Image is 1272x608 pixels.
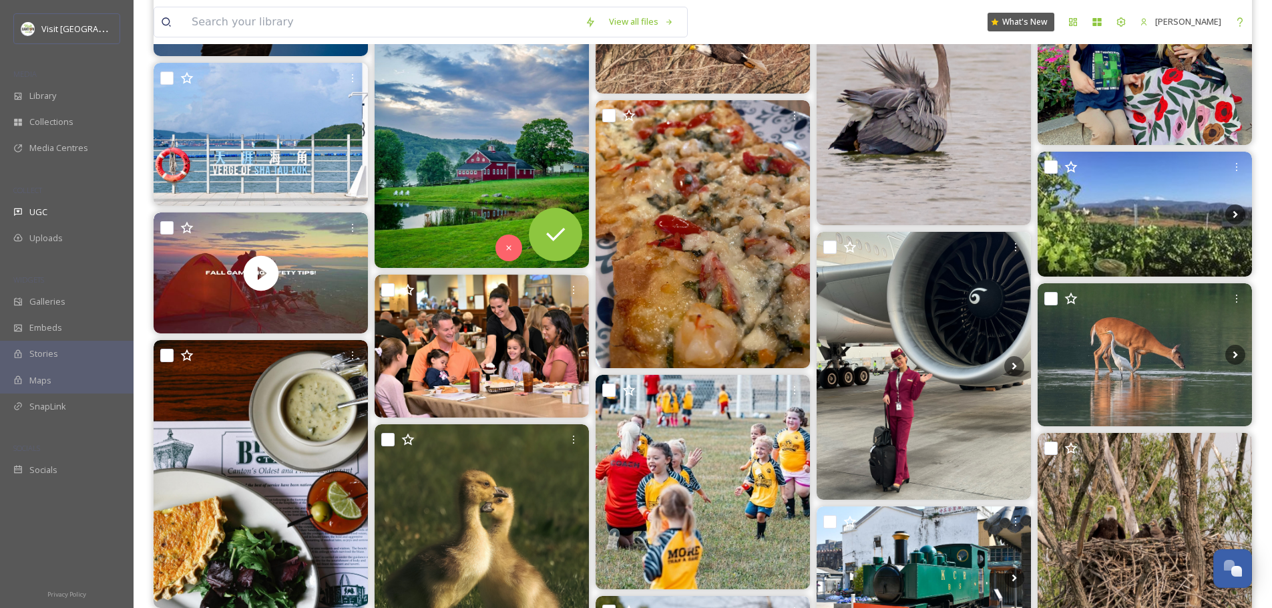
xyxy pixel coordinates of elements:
[13,69,37,79] span: MEDIA
[817,232,1031,500] img: ORD 🇺🇸 . . Home 🇶🇦 . . . #qatarairways #qatar #doha #qatari #qatarlife #qatarinstagram #qatarlivi...
[29,206,47,218] span: UGC
[29,400,66,413] span: SnapLink
[29,232,63,245] span: Uploads
[29,347,58,360] span: Stories
[1133,9,1228,35] a: [PERSON_NAME]
[375,5,589,268] img: Scenic North Canton, Connecticut as captured by cottonspictures #localconnecticut #newengland #co...
[988,13,1054,31] a: What's New
[29,116,73,128] span: Collections
[154,212,368,333] img: thumbnail
[1038,283,1252,426] img: Besties🤍🤎 More photos of the Egret & Doe playdate. (Swipe to see all pics➡️) #starkparks #starkpa...
[29,374,51,387] span: Maps
[154,212,368,333] video: Follow these tips to ensure a fun and safe camping experience! #FallCamping #StaySafe #FindShade ...
[375,275,589,418] img: Although we are closed on Sundays, bring Dad in this weekend for his favorite homestyle meal and ...
[1155,15,1221,27] span: [PERSON_NAME]
[185,7,578,37] input: Search your library
[154,63,368,206] img: the verge of the cape #shataukok #starlinginlet #shatoujiao #sheungshui #fanling #yantian #shenzh...
[596,100,810,368] img: Shrimp, scampi, flatbread #shrimp #scampi #flatbread #appetizers #restaurant #cantonoh
[1038,152,1252,277] img: Let's go to a wine country not as well known, but just as good. Then we toast some Hall of Famers...
[602,9,680,35] a: View all files
[596,375,810,589] img: HEADS UP! 🆙 HURRY….🏃‍♀️🏃‍♂️ Soccer Camp Registration is closing TOMORROW! ⚽️ 🥅 Haven’t signed up ...
[47,585,86,601] a: Privacy Policy
[154,340,368,608] img: Dishing out some exciting news! Bender’s Tavern will now be open for Saturday lunch from 11:00am-...
[29,464,57,476] span: Socials
[21,22,35,35] img: download.jpeg
[13,275,44,285] span: WIDGETS
[41,22,145,35] span: Visit [GEOGRAPHIC_DATA]
[29,142,88,154] span: Media Centres
[1213,549,1252,588] button: Open Chat
[13,443,40,453] span: SOCIALS
[29,321,62,334] span: Embeds
[29,90,56,102] span: Library
[13,185,42,195] span: COLLECT
[29,295,65,308] span: Galleries
[47,590,86,599] span: Privacy Policy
